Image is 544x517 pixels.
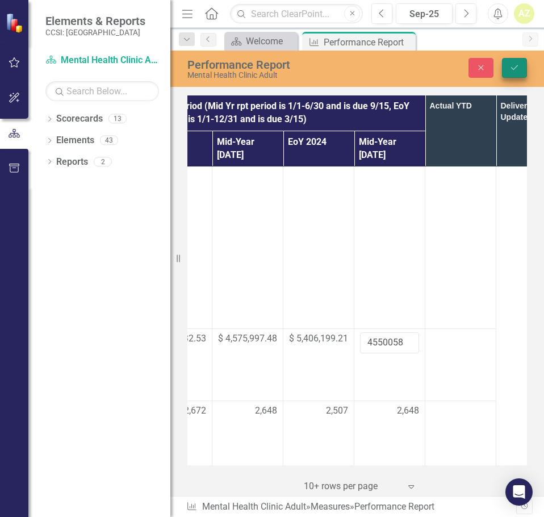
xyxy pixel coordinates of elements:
img: ClearPoint Strategy [6,13,26,33]
div: Performance Report [354,501,434,512]
div: 2 [94,157,112,166]
span: Elements & Reports [45,14,145,28]
a: Mental Health Clinic Adult [45,54,159,67]
small: CCSI: [GEOGRAPHIC_DATA] [45,28,145,37]
div: 13 [108,114,127,124]
div: Open Intercom Messenger [505,478,533,506]
a: Measures [311,501,350,512]
span: 2,507 [326,405,348,418]
div: Mental Health Clinic Adult [187,71,366,80]
a: Elements [56,134,94,147]
a: Scorecards [56,112,103,126]
div: Sep-25 [400,7,449,21]
span: $ 5,406,199.21 [289,332,348,345]
span: 2,648 [397,405,419,418]
button: Sep-25 [396,3,453,24]
input: Search Below... [45,81,159,101]
div: » » [186,501,516,514]
button: AZ [514,3,534,24]
div: Performance Report [324,35,413,49]
div: Welcome [246,34,295,48]
input: Search ClearPoint... [230,4,363,24]
div: Performance Report [187,59,366,71]
a: Welcome [227,34,295,48]
span: $ 4,575,997.48 [218,332,277,345]
div: 43 [100,136,118,145]
a: Mental Health Clinic Adult [202,501,306,512]
a: Reports [56,156,88,169]
span: 2,672 [184,405,206,418]
span: 2,648 [255,405,277,418]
